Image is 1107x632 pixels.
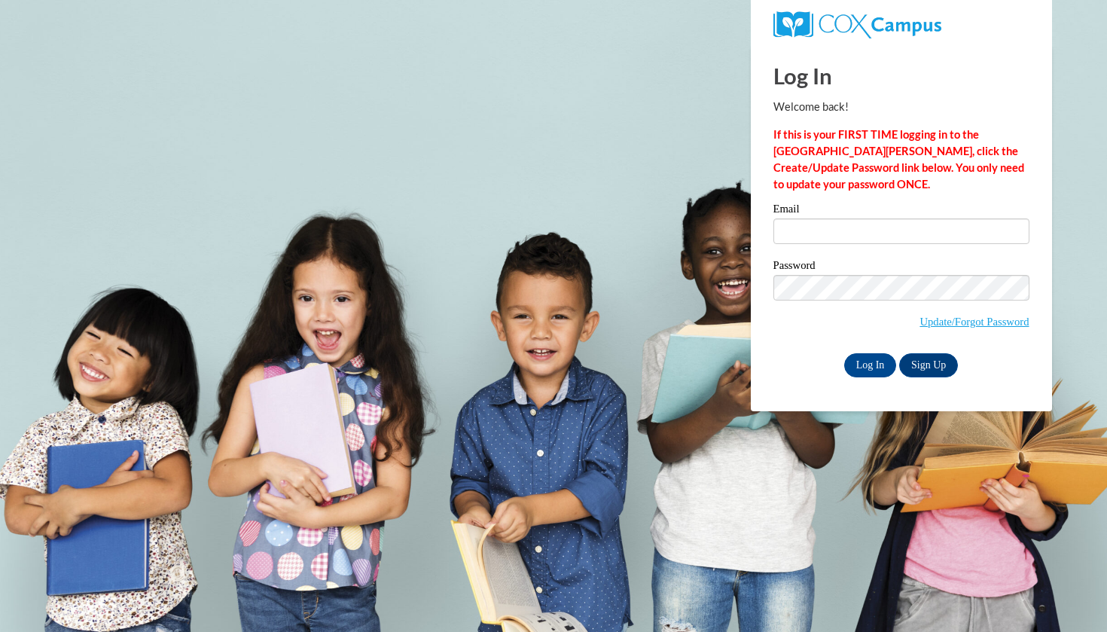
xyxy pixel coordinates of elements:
a: Sign Up [899,353,958,377]
a: COX Campus [773,17,941,30]
p: Welcome back! [773,99,1029,115]
strong: If this is your FIRST TIME logging in to the [GEOGRAPHIC_DATA][PERSON_NAME], click the Create/Upd... [773,128,1024,191]
label: Email [773,203,1029,218]
img: COX Campus [773,11,941,38]
label: Password [773,260,1029,275]
input: Log In [844,353,897,377]
h1: Log In [773,60,1029,91]
a: Update/Forgot Password [919,316,1029,328]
